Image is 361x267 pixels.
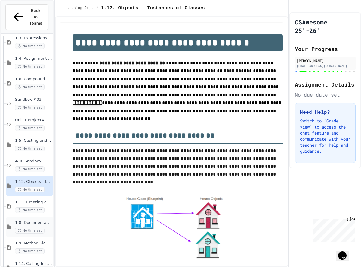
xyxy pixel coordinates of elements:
span: No time set [15,105,45,110]
span: No time set [15,248,45,254]
div: No due date set [295,91,356,98]
span: No time set [15,64,45,69]
span: 1. Using Objects and Methods [65,6,94,11]
span: 1.3. Expressions and Output [15,36,52,41]
span: No time set [15,84,45,90]
span: No time set [15,166,45,172]
div: [EMAIL_ADDRESS][DOMAIN_NAME] [297,64,354,68]
span: No time set [15,43,45,49]
button: Back to Teams [5,4,48,30]
span: Unit 1 ProjectA [15,118,52,123]
span: 1.5. Casting and Ranges of Values [15,138,52,143]
h3: Need Help? [300,108,350,116]
span: 1.12. Objects - Instances of Classes [101,5,205,12]
span: / [96,6,98,11]
div: Chat with us now!Close [2,2,42,38]
h2: Assignment Details [295,80,356,89]
span: 1.6. Compound Assignment Operators [15,77,52,82]
span: No time set [15,125,45,131]
div: [PERSON_NAME] [297,58,354,63]
span: Back to Teams [29,8,43,27]
span: 1.8. Documentation with Comments and Preconditions [15,220,52,225]
span: No time set [15,146,45,151]
h2: Your Progress [295,45,356,53]
p: Switch to "Grade View" to access the chat feature and communicate with your teacher for help and ... [300,118,350,154]
span: No time set [15,207,45,213]
h1: CSAwesome 25'-26' [295,18,356,35]
span: #06 Sandbox [15,159,52,164]
span: No time set [15,228,45,234]
span: 1.4. Assignment and Input [15,56,52,61]
span: 1.13. Creating and Initializing Objects: Constructors [15,200,52,205]
iframe: chat widget [336,243,355,261]
span: No time set [15,187,45,192]
span: 1.12. Objects - Instances of Classes [15,179,52,184]
span: 1.9. Method Signatures [15,241,52,246]
span: Sandbox #03 [15,97,52,102]
iframe: chat widget [311,217,355,242]
span: 1.14. Calling Instance Methods [15,261,52,266]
